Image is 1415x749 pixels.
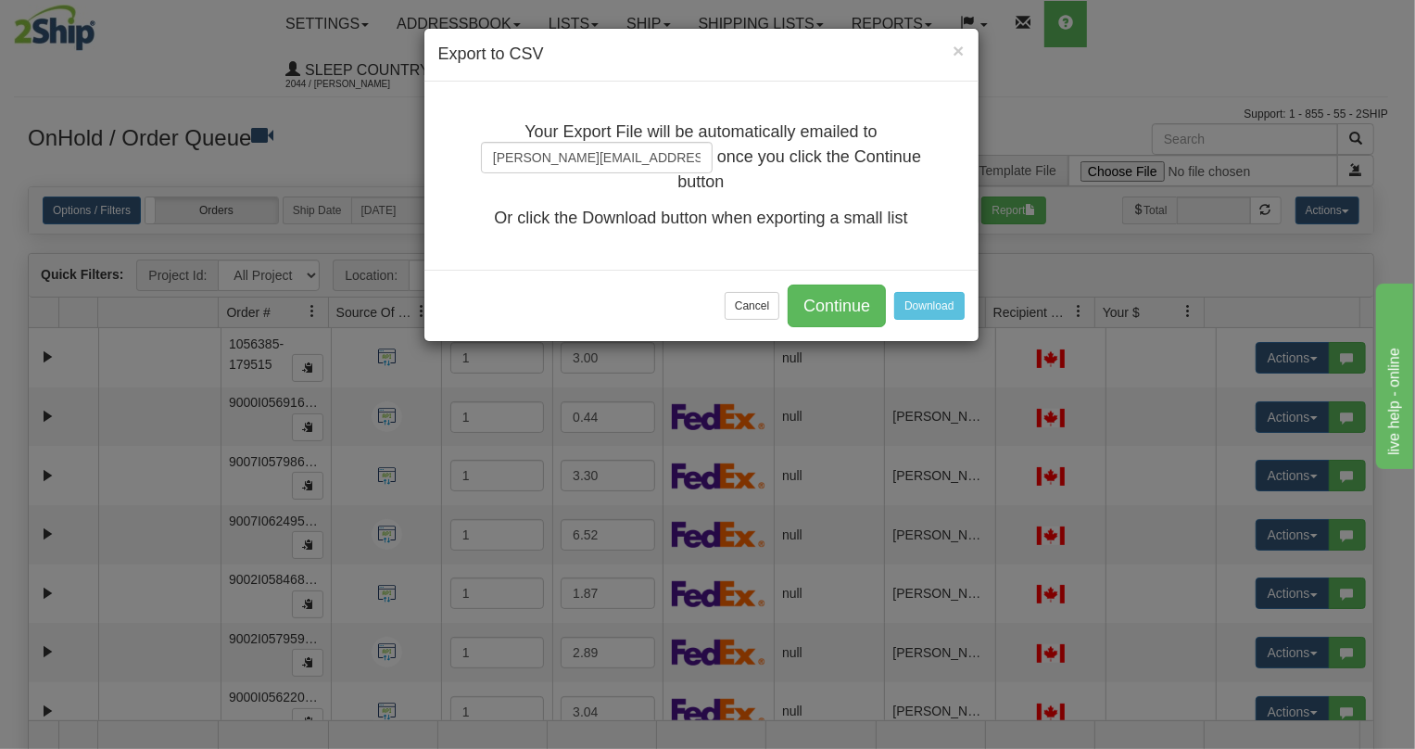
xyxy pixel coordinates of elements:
[788,285,886,327] button: Continue
[438,43,965,67] h4: Export to CSV
[953,40,964,61] span: ×
[494,209,907,227] span: Or click the Download button when exporting a small list
[953,41,964,60] button: Close
[677,147,921,191] span: once you click the Continue button
[894,292,964,320] button: Download
[1372,280,1413,469] iframe: chat widget
[725,292,779,320] button: Cancel
[524,122,878,141] span: Your Export File will be automatically emailed to
[14,11,171,33] div: live help - online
